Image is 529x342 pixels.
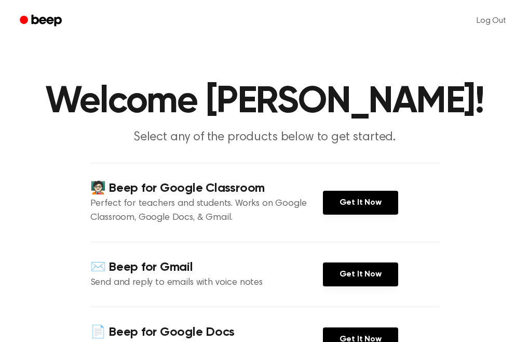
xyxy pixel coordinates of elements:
[90,259,323,276] h4: ✉️ Beep for Gmail
[12,83,517,121] h1: Welcome [PERSON_NAME]!
[323,191,398,215] a: Get It Now
[323,262,398,286] a: Get It Now
[90,197,323,225] p: Perfect for teachers and students. Works on Google Classroom, Google Docs, & Gmail.
[90,324,323,341] h4: 📄 Beep for Google Docs
[65,129,464,146] p: Select any of the products below to get started.
[90,276,323,290] p: Send and reply to emails with voice notes
[12,11,71,31] a: Beep
[466,8,517,33] a: Log Out
[90,180,323,197] h4: 🧑🏻‍🏫 Beep for Google Classroom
